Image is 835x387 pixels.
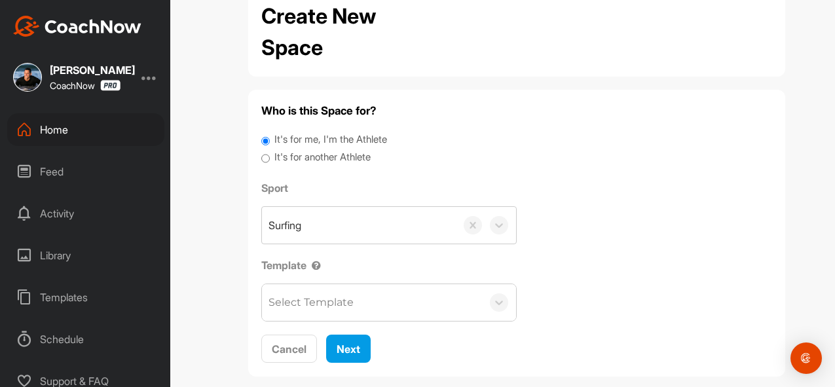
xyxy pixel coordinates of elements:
[7,239,164,272] div: Library
[261,335,317,363] button: Cancel
[7,323,164,356] div: Schedule
[269,295,354,310] div: Select Template
[7,197,164,230] div: Activity
[261,257,517,273] label: Template
[50,65,135,75] div: [PERSON_NAME]
[790,342,822,374] div: Open Intercom Messenger
[261,180,517,196] label: Sport
[261,103,772,119] h4: Who is this Space for?
[272,342,306,356] span: Cancel
[274,132,387,147] label: It's for me, I'm the Athlete
[326,335,371,363] button: Next
[13,63,42,92] img: square_7c97db9faddccdac78ac4ef32c97342f.jpg
[7,155,164,188] div: Feed
[13,16,141,37] img: CoachNow
[7,113,164,146] div: Home
[50,80,121,91] div: CoachNow
[261,1,438,64] h2: Create New Space
[337,342,360,356] span: Next
[274,150,371,165] label: It's for another Athlete
[100,80,121,91] img: CoachNow Pro
[7,281,164,314] div: Templates
[269,217,301,233] div: Surfing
